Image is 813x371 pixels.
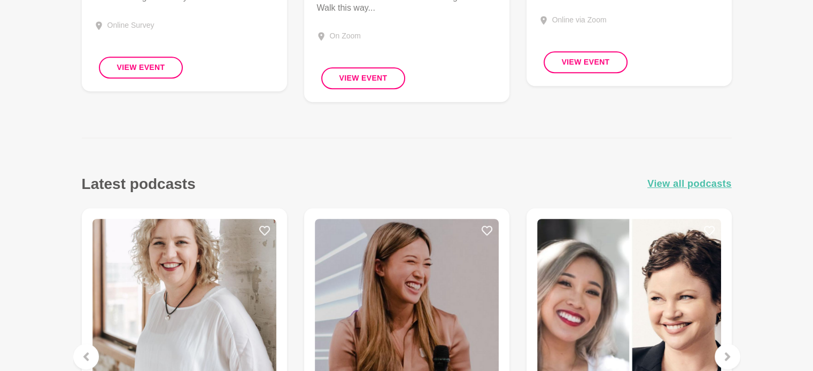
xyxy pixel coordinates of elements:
[82,175,196,193] h3: Latest podcasts
[99,57,183,78] button: View Event
[330,30,361,42] div: On Zoom
[647,176,731,192] a: View all podcasts
[544,51,628,73] button: View Event
[321,67,406,89] button: View Event
[552,14,607,26] div: Online via Zoom
[107,20,154,31] div: Online Survey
